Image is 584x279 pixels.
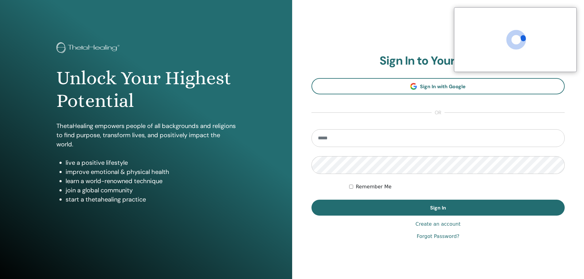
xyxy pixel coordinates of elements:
span: Sign In with Google [420,83,466,90]
li: live a positive lifestyle [66,158,236,167]
h1: Unlock Your Highest Potential [56,67,236,112]
a: Create an account [415,221,460,228]
p: ThetaHealing empowers people of all backgrounds and religions to find purpose, transform lives, a... [56,121,236,149]
h2: Sign In to Your Acount [311,54,565,68]
a: Sign In with Google [311,78,565,94]
span: or [432,109,445,116]
button: Sign In [311,200,565,216]
div: Keep me authenticated indefinitely or until I manually logout [349,183,565,190]
span: Loading [506,30,526,50]
li: start a thetahealing practice [66,195,236,204]
li: learn a world-renowned technique [66,176,236,186]
li: join a global community [66,186,236,195]
a: Forgot Password? [417,233,459,240]
label: Remember Me [356,183,391,190]
span: Sign In [430,205,446,211]
li: improve emotional & physical health [66,167,236,176]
